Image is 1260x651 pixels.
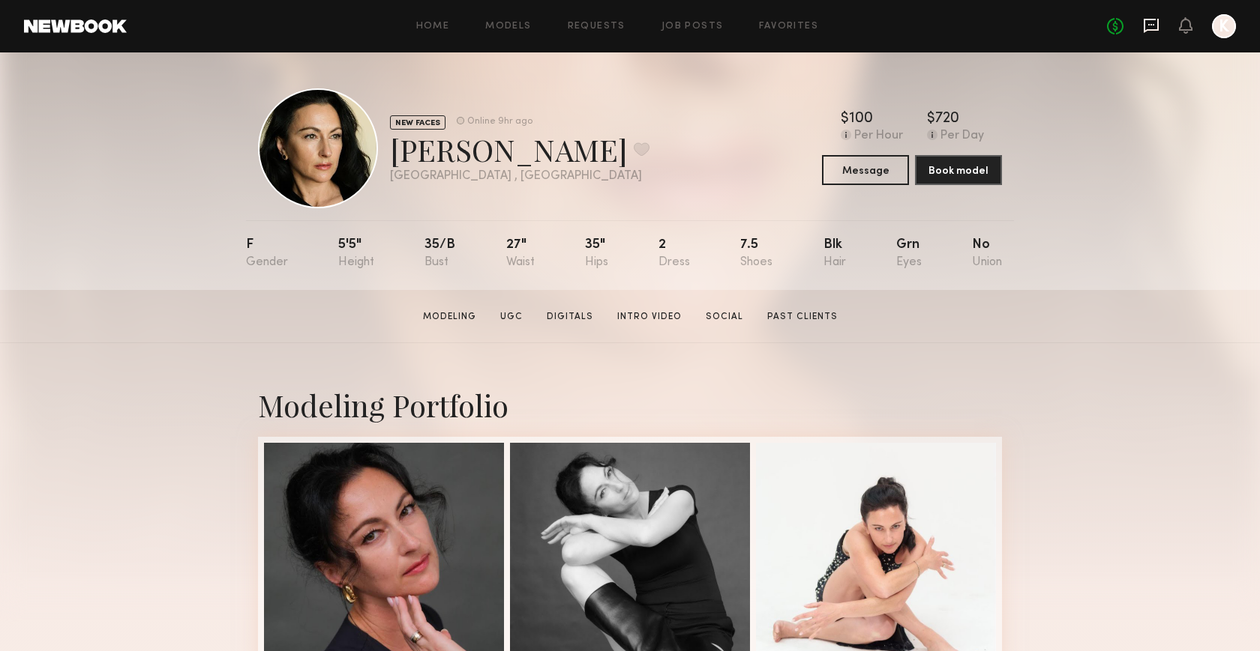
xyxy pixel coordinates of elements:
div: $ [927,112,935,127]
a: UGC [494,310,529,324]
div: Modeling Portfolio [258,385,1002,425]
div: 5'5" [338,238,374,269]
a: K [1212,14,1236,38]
div: Online 9hr ago [467,117,532,127]
button: Message [822,155,909,185]
div: [GEOGRAPHIC_DATA] , [GEOGRAPHIC_DATA] [390,170,649,183]
a: Requests [568,22,625,31]
div: 35" [585,238,608,269]
a: Social [700,310,749,324]
a: Modeling [417,310,482,324]
div: 7.5 [740,238,772,269]
div: $ [841,112,849,127]
div: 100 [849,112,873,127]
div: Per Day [940,130,984,143]
div: 35/b [424,238,455,269]
div: Blk [823,238,846,269]
div: 2 [658,238,690,269]
div: 720 [935,112,959,127]
a: Job Posts [661,22,724,31]
div: 27" [506,238,535,269]
a: Home [416,22,450,31]
a: Intro Video [611,310,688,324]
a: Favorites [759,22,818,31]
a: Models [485,22,531,31]
div: F [246,238,288,269]
div: NEW FACES [390,115,445,130]
div: No [972,238,1002,269]
div: Per Hour [854,130,903,143]
a: Past Clients [761,310,844,324]
button: Book model [915,155,1002,185]
div: Grn [896,238,922,269]
a: Digitals [541,310,599,324]
div: [PERSON_NAME] [390,130,649,169]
